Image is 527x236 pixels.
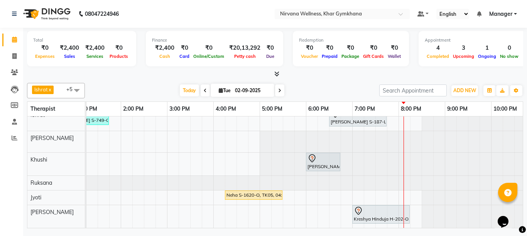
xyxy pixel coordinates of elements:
div: Kreshya Hinduja H-202-O, TK07, 07:00 PM-08:15 PM, Swedish / Aroma / Deep tissue- 60 min [353,206,409,223]
div: Redemption [299,37,403,44]
div: ₹0 [33,44,57,52]
span: Prepaid [320,54,340,59]
div: Appointment [425,37,520,44]
span: No show [498,54,520,59]
div: ₹0 [299,44,320,52]
span: Khushi [30,156,47,163]
div: ₹20,13,292 [226,44,263,52]
a: 8:00 PM [399,103,423,115]
span: Voucher [299,54,320,59]
span: Wallet [386,54,403,59]
div: ₹0 [191,44,226,52]
span: Online/Custom [191,54,226,59]
span: Sales [62,54,77,59]
div: ₹0 [386,44,403,52]
span: Petty cash [232,54,258,59]
span: Expenses [33,54,57,59]
a: 6:00 PM [306,103,331,115]
div: ₹0 [320,44,340,52]
span: Manager [489,10,512,18]
span: Today [180,84,199,96]
div: ₹2,400 [152,44,177,52]
a: 9:00 PM [445,103,470,115]
span: Card [177,54,191,59]
a: 5:00 PM [260,103,284,115]
div: ₹2,400 [82,44,108,52]
span: Jyoti [30,194,41,201]
a: 1:00 PM [75,103,99,115]
div: ₹0 [361,44,386,52]
input: 2025-09-02 [233,85,271,96]
span: Ishrat [30,111,45,118]
img: logo [20,3,73,25]
span: Services [84,54,105,59]
span: Ishrat [34,86,48,93]
div: 4 [425,44,451,52]
div: 1 [476,44,498,52]
button: ADD NEW [451,85,478,96]
input: Search Appointment [379,84,447,96]
div: ₹2,400 [57,44,82,52]
div: Finance [152,37,277,44]
iframe: chat widget [495,205,519,228]
a: 10:00 PM [492,103,519,115]
a: 7:00 PM [353,103,377,115]
div: 0 [498,44,520,52]
div: [PERSON_NAME] B-910-O, TK06, 06:00 PM-06:45 PM, Head Neck & Shoulder [307,154,340,170]
span: Due [264,54,276,59]
div: ₹0 [340,44,361,52]
span: Ruksana [30,179,52,186]
div: Total [33,37,130,44]
span: +5 [66,86,78,92]
a: 3:00 PM [167,103,192,115]
span: Tue [217,88,233,93]
div: ₹0 [177,44,191,52]
div: ₹0 [108,44,130,52]
a: 2:00 PM [121,103,145,115]
div: [PERSON_NAME] S-187-L, TK08, 06:30 PM-07:45 PM, Swedish / Aroma / Deep tissue- 60 min [330,109,386,125]
span: Therapist [30,105,55,112]
div: ₹0 [263,44,277,52]
span: Cash [157,54,172,59]
a: x [48,86,51,93]
span: [PERSON_NAME] [30,209,74,216]
span: Ongoing [476,54,498,59]
div: 3 [451,44,476,52]
span: Products [108,54,130,59]
span: Upcoming [451,54,476,59]
span: Completed [425,54,451,59]
b: 08047224946 [85,3,119,25]
div: Neha S-1620-O, TK05, 04:15 PM-05:30 PM, Swedish / Aroma / Deep tissue- 60 min [226,192,282,199]
span: ADD NEW [453,88,476,93]
span: [PERSON_NAME] [30,135,74,142]
span: Package [340,54,361,59]
span: Gift Cards [361,54,386,59]
a: 4:00 PM [214,103,238,115]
